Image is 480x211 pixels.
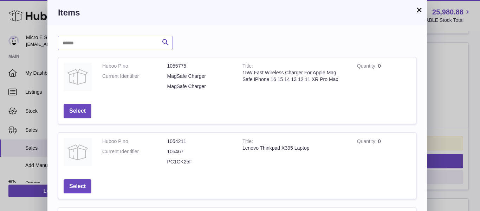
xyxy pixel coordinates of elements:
strong: Title [242,63,253,70]
button: × [415,6,423,14]
dd: 105467 [167,148,232,155]
button: Select [64,179,91,194]
dt: Huboo P no [102,138,167,145]
strong: Quantity [357,63,378,70]
dt: Current Identifier [102,73,167,80]
img: 15W Fast Wireless Charger For Apple Mag Safe iPhone 16 15 14 13 12 11 XR Pro Max [64,63,92,91]
strong: Quantity [357,138,378,146]
div: 15W Fast Wireless Charger For Apple Mag Safe iPhone 16 15 14 13 12 11 XR Pro Max [242,69,346,83]
div: Lenovo Thinkpad X395 Laptop [242,145,346,151]
td: 0 [352,133,416,174]
img: Lenovo Thinkpad X395 Laptop [64,138,92,166]
dd: MagSafe Charger [167,73,232,80]
button: Select [64,104,91,118]
dd: MagSafe Charger [167,83,232,90]
dd: PC1GK25F [167,159,232,165]
strong: Title [242,138,253,146]
h3: Items [58,7,416,18]
dd: 1054211 [167,138,232,145]
dt: Current Identifier [102,148,167,155]
td: 0 [352,57,416,99]
dt: Huboo P no [102,63,167,69]
dd: 1055775 [167,63,232,69]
